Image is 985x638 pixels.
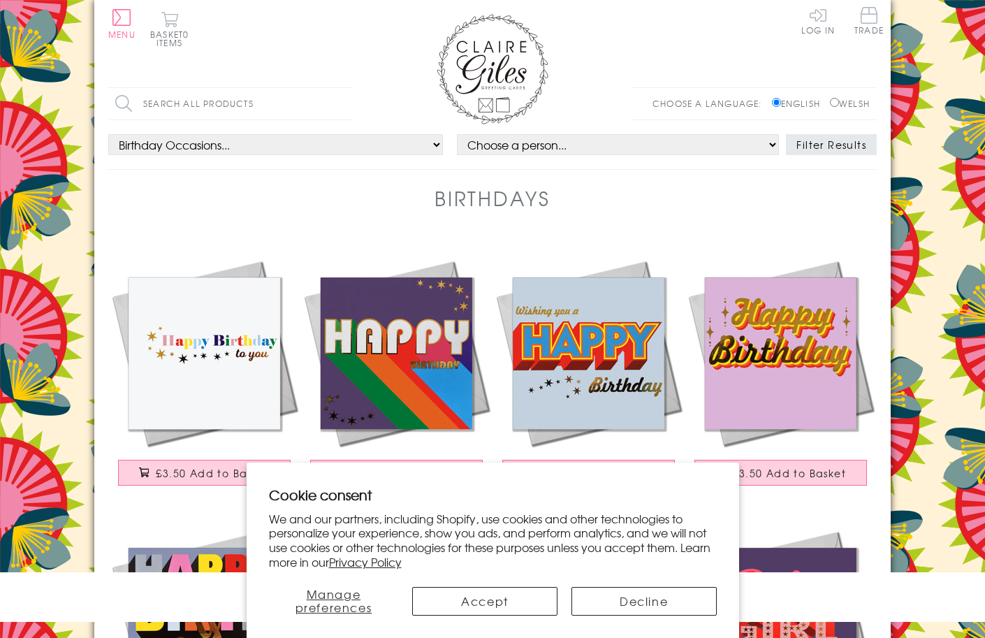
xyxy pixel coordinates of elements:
[786,134,877,155] button: Filter Results
[435,184,550,212] h1: Birthdays
[492,257,685,449] img: Birthday Card, Wishing you a Happy Birthday, Block letters, with gold foil
[108,28,136,41] span: Menu
[854,7,884,34] span: Trade
[108,9,136,38] button: Menu
[571,587,717,616] button: Decline
[412,587,557,616] button: Accept
[685,257,877,449] img: Birthday Card, Happy Birthday, Pink background and stars, with gold foil
[732,466,846,480] span: £3.50 Add to Basket
[437,14,548,124] img: Claire Giles Greetings Cards
[772,98,781,107] input: English
[156,466,270,480] span: £3.50 Add to Basket
[156,28,189,49] span: 0 items
[652,97,769,110] p: Choose a language:
[269,485,717,505] h2: Cookie consent
[118,460,291,486] button: £3.50 Add to Basket
[801,7,835,34] a: Log In
[329,553,402,570] a: Privacy Policy
[310,460,483,486] button: £3.50 Add to Basket
[269,512,717,570] p: We and our partners, including Shopify, use cookies and other technologies to personalize your ex...
[339,88,353,119] input: Search
[300,257,492,449] img: Birthday Card, Happy Birthday, Rainbow colours, with gold foil
[108,257,300,500] a: Birthday Card, Happy Birthday to You, Rainbow colours, with gold foil £3.50 Add to Basket
[830,98,839,107] input: Welsh
[854,7,884,37] a: Trade
[830,97,870,110] label: Welsh
[268,587,398,616] button: Manage preferences
[108,88,353,119] input: Search all products
[694,460,868,486] button: £3.50 Add to Basket
[492,257,685,500] a: Birthday Card, Wishing you a Happy Birthday, Block letters, with gold foil £3.50 Add to Basket
[685,257,877,500] a: Birthday Card, Happy Birthday, Pink background and stars, with gold foil £3.50 Add to Basket
[772,97,827,110] label: English
[502,460,676,486] button: £3.50 Add to Basket
[150,11,189,47] button: Basket0 items
[295,586,372,616] span: Manage preferences
[300,257,492,500] a: Birthday Card, Happy Birthday, Rainbow colours, with gold foil £3.50 Add to Basket
[108,257,300,449] img: Birthday Card, Happy Birthday to You, Rainbow colours, with gold foil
